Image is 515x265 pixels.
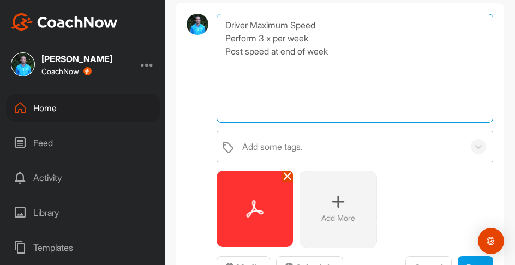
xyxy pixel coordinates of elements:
div: Add some tags. [242,140,303,153]
img: CoachNow [11,13,118,31]
img: square_e29b4c4ef8ba649c5d65bb3b7a2e6f15.jpg [11,52,35,76]
p: Add More [321,213,355,224]
img: avatar [187,14,208,35]
div: Templates [6,234,160,261]
div: Activity [6,164,160,191]
textarea: Driver Maximum Speed Perform 3 x per week Post speed at end of week [217,14,493,123]
div: CoachNow [41,67,92,76]
img: media [217,171,293,247]
div: Feed [6,129,160,156]
div: Library [6,199,160,226]
div: Home [6,94,160,122]
div: Open Intercom Messenger [478,228,504,254]
div: [PERSON_NAME] [41,55,112,63]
